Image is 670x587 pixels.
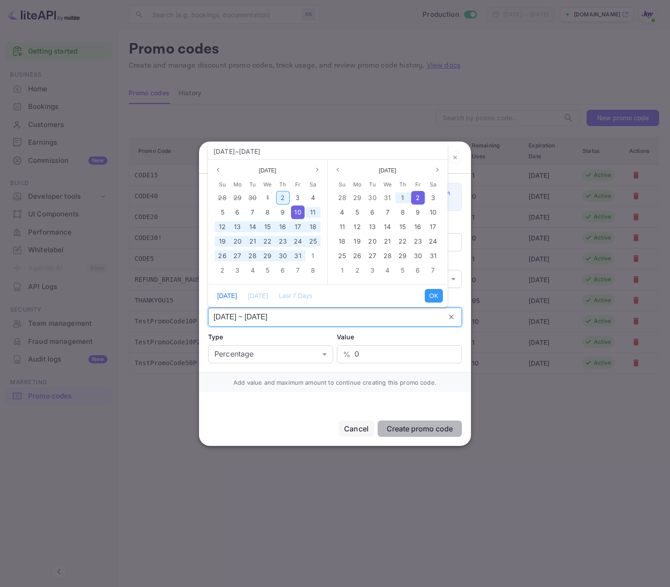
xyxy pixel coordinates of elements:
[294,208,301,216] span: 10
[395,178,410,191] div: Thursday
[309,237,317,245] span: 25
[290,249,305,263] div: 31 Oct 2025
[249,237,256,245] span: 21
[306,191,320,205] div: 04 Oct 2025
[369,252,376,259] span: 27
[215,205,230,220] div: 05 Oct 2025
[230,205,245,220] div: 06 Oct 2025
[338,252,346,259] span: 25
[365,191,380,205] div: 30 Dec 2025
[295,223,301,230] span: 17
[215,234,230,249] div: 19 Oct 2025
[306,205,320,220] div: 11 Oct 2025
[230,234,245,249] div: 20 Oct 2025
[213,164,223,175] button: Previous month
[290,191,305,205] div: 03 Oct 2025
[215,178,320,278] div: Oct 2025
[221,208,224,216] span: 5
[264,223,271,230] span: 15
[339,179,345,190] span: Su
[245,234,260,249] div: 21 Oct 2025
[245,205,260,220] div: 07 Oct 2025
[350,191,364,205] div: 29 Dec 2025
[279,237,287,245] span: 23
[275,178,290,191] div: Thursday
[275,191,290,205] div: 02 Oct 2025
[312,164,323,175] button: Next month
[260,178,275,191] div: Wednesday
[380,220,395,234] div: 14 Jan 2026
[275,220,290,234] div: 16 Oct 2025
[340,208,344,216] span: 4
[375,165,400,176] button: Select month
[245,263,260,278] div: 04 Nov 2025
[279,223,286,230] span: 16
[415,179,421,190] span: Fr
[395,220,410,234] div: 15 Jan 2026
[218,252,226,259] span: 26
[426,205,441,220] div: 10 Jan 2026
[370,266,374,274] span: 3
[310,208,316,216] span: 11
[281,266,285,274] span: 6
[410,249,425,263] div: 30 Jan 2026
[208,345,333,363] div: Percentage
[386,208,389,216] span: 7
[365,263,380,278] div: 03 Feb 2026
[215,249,230,263] div: 26 Oct 2025
[410,220,425,234] div: 16 Jan 2026
[235,208,239,216] span: 6
[209,308,442,326] input: dd/MM/yyyy ~ dd/MM/yyyy
[365,220,380,234] div: 13 Jan 2026
[219,179,226,190] span: Su
[426,191,441,205] div: 03 Jan 2026
[213,289,242,303] button: [DATE]
[294,237,302,245] span: 24
[266,208,270,216] span: 8
[380,263,395,278] div: 04 Feb 2026
[218,194,226,201] span: 28
[311,194,315,201] span: 4
[245,249,260,263] div: 28 Oct 2025
[260,220,275,234] div: 15 Oct 2025
[431,194,435,201] span: 3
[249,179,256,190] span: Tu
[425,289,443,303] button: OK
[335,167,340,172] svg: page previous
[275,249,290,263] div: 30 Oct 2025
[395,263,410,278] div: 05 Feb 2026
[339,237,345,245] span: 18
[395,191,410,205] div: 01 Jan 2026
[310,223,316,230] span: 18
[384,252,392,259] span: 28
[233,179,242,190] span: Mo
[306,249,320,263] div: 01 Nov 2025
[335,205,350,220] div: 04 Jan 2026
[310,179,316,190] span: Sa
[251,266,255,274] span: 4
[335,234,350,249] div: 18 Jan 2026
[215,167,221,172] svg: page previous
[215,263,230,278] div: 02 Nov 2025
[430,179,437,190] span: Sa
[430,223,436,230] span: 17
[365,234,380,249] div: 20 Jan 2026
[426,263,441,278] div: 07 Feb 2026
[230,263,245,278] div: 03 Nov 2025
[335,178,441,278] div: Jan 2026
[410,191,425,205] div: 02 Jan 2026
[426,234,441,249] div: 24 Jan 2026
[365,205,380,220] div: 06 Jan 2026
[416,194,420,201] span: 2
[430,252,437,259] span: 31
[369,223,376,230] span: 13
[370,208,374,216] span: 6
[294,252,301,259] span: 31
[281,194,285,201] span: 2
[365,249,380,263] div: 27 Jan 2026
[235,266,239,274] span: 3
[335,249,350,263] div: 25 Jan 2026
[431,266,435,274] span: 7
[243,289,272,303] button: [DATE]
[251,208,254,216] span: 7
